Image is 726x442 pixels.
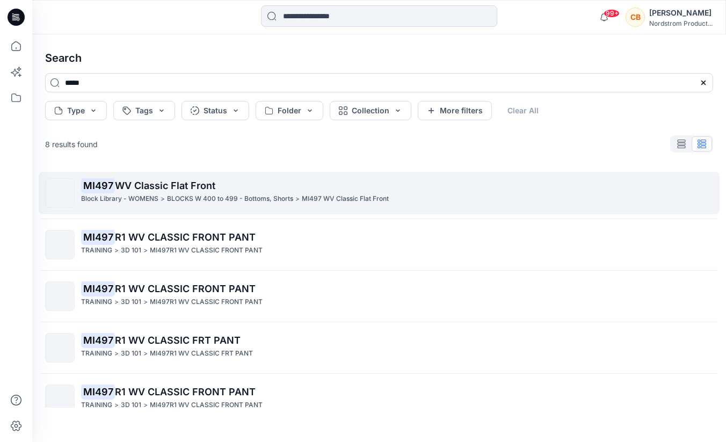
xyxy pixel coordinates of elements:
p: > [114,296,119,308]
p: > [295,193,300,205]
p: > [114,245,119,256]
span: 99+ [604,9,620,18]
span: R1 WV CLASSIC FRONT PANT [115,283,256,294]
mark: MI497 [81,281,115,296]
p: TRAINING [81,296,112,308]
p: MI497R1 WV CLASSIC FRONT PANT [150,400,263,411]
p: > [114,400,119,411]
button: Type [45,101,107,120]
p: TRAINING [81,348,112,359]
p: BLOCKS W 400 to 499 - Bottoms, Shorts [167,193,293,205]
span: R1 WV CLASSIC FRONT PANT [115,386,256,397]
button: More filters [418,101,492,120]
p: TRAINING [81,400,112,411]
a: MI497R1 WV CLASSIC FRONT PANTTRAINING>3D 101>MI497R1 WV CLASSIC FRONT PANT [39,275,720,317]
div: [PERSON_NAME] [649,6,713,19]
button: Tags [113,101,175,120]
p: MI497 WV Classic Flat Front [302,193,389,205]
p: 8 results found [45,139,98,150]
a: MI497R1 WV CLASSIC FRONT PANTTRAINING>3D 101>MI497R1 WV CLASSIC FRONT PANT [39,223,720,266]
a: MI497R1 WV CLASSIC FRT PANTTRAINING>3D 101>MI497R1 WV CLASSIC FRT PANT [39,327,720,369]
div: CB [626,8,645,27]
mark: MI497 [81,178,115,193]
p: 3D 101 [121,245,141,256]
p: MI497R1 WV CLASSIC FRT PANT [150,348,253,359]
p: TRAINING [81,245,112,256]
div: Nordstrom Product... [649,19,713,27]
p: MI497R1 WV CLASSIC FRONT PANT [150,296,263,308]
a: MI497R1 WV CLASSIC FRONT PANTTRAINING>3D 101>MI497R1 WV CLASSIC FRONT PANT [39,378,720,421]
p: > [143,400,148,411]
p: > [143,296,148,308]
p: 3D 101 [121,400,141,411]
span: WV Classic Flat Front [115,180,215,191]
button: Status [181,101,249,120]
span: R1 WV CLASSIC FRONT PANT [115,231,256,243]
p: > [143,245,148,256]
p: MI497R1 WV CLASSIC FRONT PANT [150,245,263,256]
a: MI497WV Classic Flat FrontBlock Library - WOMENS>BLOCKS W 400 to 499 - Bottoms, Shorts>MI497 WV C... [39,172,720,214]
mark: MI497 [81,332,115,347]
p: 3D 101 [121,348,141,359]
button: Folder [256,101,323,120]
mark: MI497 [81,384,115,399]
mark: MI497 [81,229,115,244]
p: > [161,193,165,205]
p: 3D 101 [121,296,141,308]
p: Block Library - WOMENS [81,193,158,205]
span: R1 WV CLASSIC FRT PANT [115,335,241,346]
p: > [143,348,148,359]
h4: Search [37,43,722,73]
button: Collection [330,101,411,120]
p: > [114,348,119,359]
